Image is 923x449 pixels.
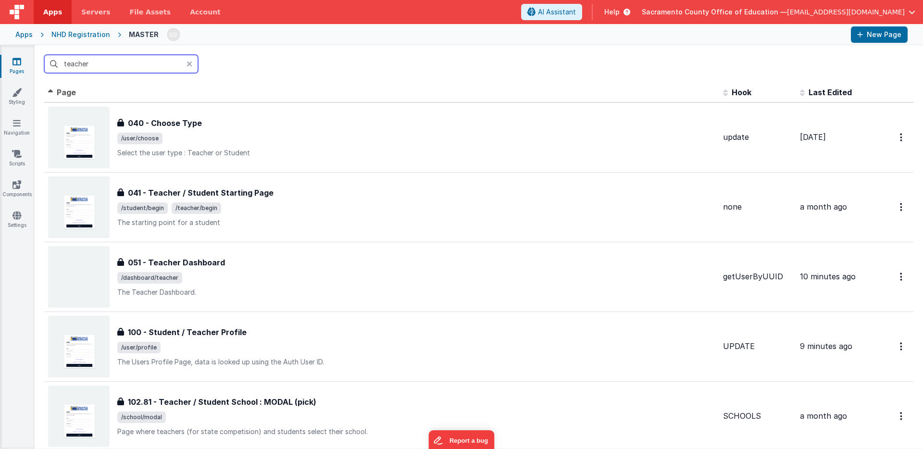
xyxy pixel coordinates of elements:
span: AI Assistant [538,7,576,17]
span: [DATE] [800,132,826,142]
p: The Teacher Dashboard. [117,287,715,297]
span: /dashboard/teacher [117,272,182,284]
p: The Users Profile Page, data is looked up using the Auth User ID. [117,357,715,367]
p: Page where teachers (for state competision) and students select their school. [117,427,715,437]
span: Sacramento County Office of Education — [642,7,787,17]
img: 3aae05562012a16e32320df8a0cd8a1d [167,28,180,41]
span: /student/begin [117,202,168,214]
h3: 051 - Teacher Dashboard [128,257,225,268]
h3: 040 - Choose Type [128,117,202,129]
div: getUserByUUID [723,271,792,282]
span: Page [57,87,76,97]
input: Search pages, id's ... [44,55,198,73]
span: /teacher/begin [172,202,221,214]
span: Last Edited [809,87,852,97]
span: Apps [43,7,62,17]
span: Servers [81,7,110,17]
button: Options [894,337,910,356]
h3: 102.81 - Teacher / Student School : MODAL (pick) [128,396,316,408]
button: Options [894,406,910,426]
button: Options [894,127,910,147]
button: Sacramento County Office of Education — [EMAIL_ADDRESS][DOMAIN_NAME] [642,7,915,17]
div: Apps [15,30,33,39]
span: Help [604,7,620,17]
span: a month ago [800,411,847,421]
div: none [723,201,792,212]
button: Options [894,267,910,287]
button: New Page [851,26,908,43]
span: /user/profile [117,342,161,353]
span: /user/choose [117,133,162,144]
span: Hook [732,87,751,97]
button: Options [894,197,910,217]
div: SCHOOLS [723,411,792,422]
div: NHD Registration [51,30,110,39]
div: update [723,132,792,143]
span: a month ago [800,202,847,212]
span: 10 minutes ago [800,272,856,281]
h3: 100 - Student / Teacher Profile [128,326,247,338]
div: UPDATE [723,341,792,352]
button: AI Assistant [521,4,582,20]
span: /school/modal [117,412,166,423]
span: 9 minutes ago [800,341,852,351]
div: MASTER [129,30,159,39]
h3: 041 - Teacher / Student Starting Page [128,187,274,199]
p: Select the user type : Teacher or Student [117,148,715,158]
span: [EMAIL_ADDRESS][DOMAIN_NAME] [787,7,905,17]
p: The starting point for a student [117,218,715,227]
span: File Assets [130,7,171,17]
